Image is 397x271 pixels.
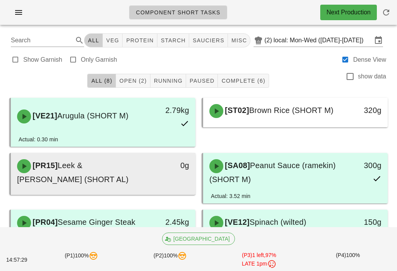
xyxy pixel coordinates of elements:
label: show data [358,73,386,80]
span: Running [154,78,183,84]
div: 300g [345,159,381,172]
span: [VE21] [31,111,57,120]
span: Component Short Tasks [136,9,221,16]
button: Open (2) [116,74,150,88]
span: [GEOGRAPHIC_DATA] [167,233,230,245]
div: LATE 1pm [216,259,302,269]
label: Dense View [353,56,386,64]
span: Open (2) [119,78,147,84]
button: protein [123,33,157,47]
span: [PR15] [31,161,58,170]
div: Actual: 3.52 min [211,192,250,200]
span: [VE12] [223,218,250,226]
span: Peanut Sauce (ramekin) (SHORT M) [209,161,336,184]
div: 320g [345,104,381,116]
span: 1 left, [252,252,265,258]
div: (2) [264,36,274,44]
label: Only Garnish [81,56,117,64]
div: (P1) 100% [37,250,126,270]
button: misc [228,33,250,47]
div: 14:57:29 [5,254,37,266]
button: All (8) [87,74,116,88]
div: 2.79kg [153,104,189,116]
button: starch [157,33,189,47]
span: Arugula (SHORT M) [57,111,129,120]
span: [PR04] [31,218,58,226]
span: starch [161,37,186,43]
button: Paused [186,74,218,88]
span: misc [231,37,247,43]
button: Complete (6) [218,74,269,88]
span: [SA08] [223,161,250,170]
div: 0g [153,159,189,172]
span: Paused [189,78,214,84]
button: Running [150,74,186,88]
a: Component Short Tasks [129,5,227,19]
div: Actual: 0.30 min [19,135,58,144]
span: sauciers [192,37,224,43]
span: protein [126,37,154,43]
span: Brown Rice (SHORT M) [249,106,334,115]
button: All [84,33,103,47]
label: Show Garnish [23,56,62,64]
span: Leek & [PERSON_NAME] (SHORT AL) [17,161,129,184]
div: (P2) 100% [126,250,215,270]
div: Next Production [326,8,371,17]
div: (P3) 97% [215,250,304,270]
span: Complete (6) [221,78,265,84]
span: All [88,37,99,43]
div: 150g [345,216,381,228]
div: 2.45kg [153,216,189,228]
span: [ST02] [223,106,249,115]
button: veg [103,33,123,47]
div: (P4) 100% [304,250,392,270]
span: Sesame Ginger Steak (SHORT M) [17,218,135,240]
span: Spinach (wilted) (SHORT M) [209,218,306,240]
span: All (8) [91,78,112,84]
button: sauciers [189,33,228,47]
span: veg [106,37,119,43]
